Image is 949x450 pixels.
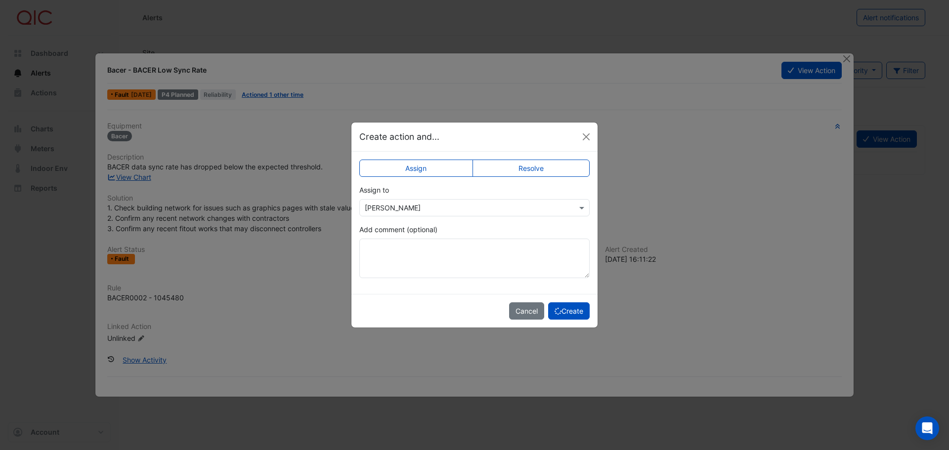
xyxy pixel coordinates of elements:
[359,130,439,143] h5: Create action and...
[473,160,590,177] label: Resolve
[359,185,389,195] label: Assign to
[509,302,544,320] button: Cancel
[579,129,594,144] button: Close
[359,224,437,235] label: Add comment (optional)
[915,416,939,440] div: Open Intercom Messenger
[548,302,590,320] button: Create
[359,160,473,177] label: Assign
